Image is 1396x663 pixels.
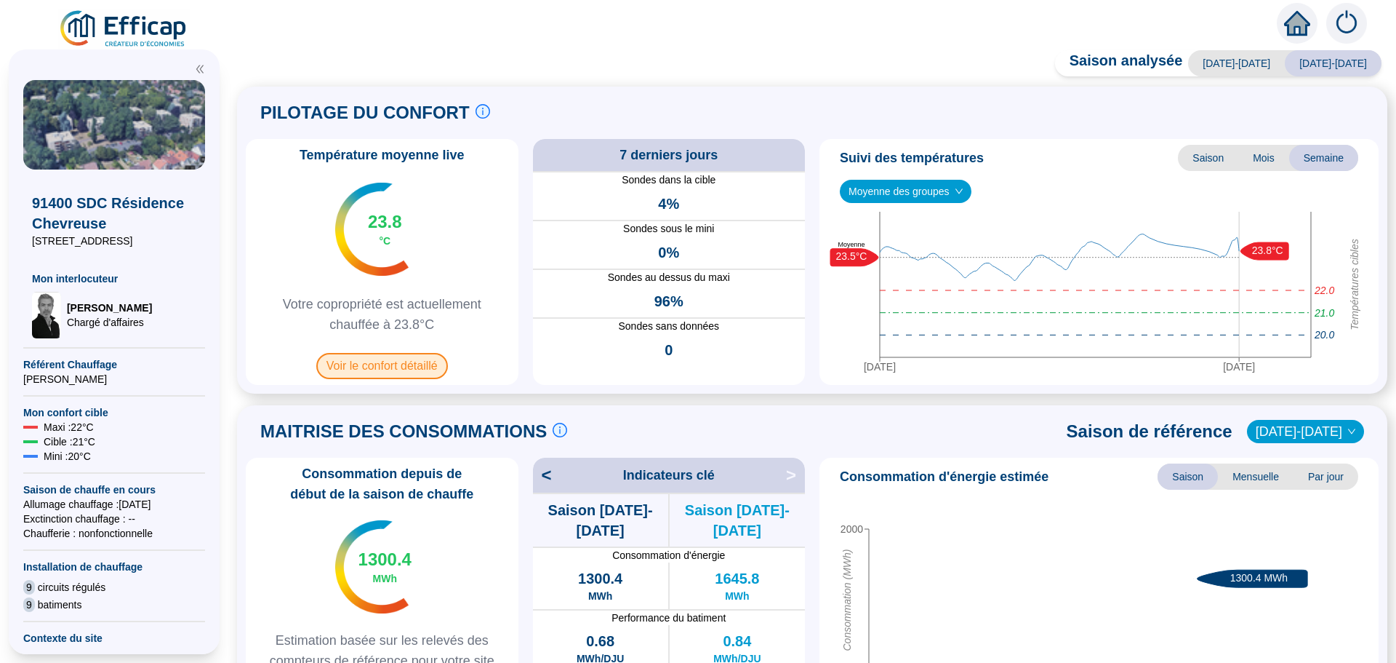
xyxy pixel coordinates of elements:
[1055,50,1183,76] span: Saison analysée
[335,520,409,614] img: indicateur températures
[623,465,715,485] span: Indicateurs clé
[658,194,679,214] span: 4%
[849,180,963,202] span: Moyenne des groupes
[1158,464,1218,490] span: Saison
[1289,145,1358,171] span: Semaine
[23,483,205,497] span: Saison de chauffe en cours
[1314,306,1334,318] tspan: 21.0
[195,64,205,74] span: double-left
[260,101,470,124] span: PILOTAGE DU CONFORT
[379,234,390,248] span: °C
[715,568,759,589] span: 1645.8
[864,361,896,373] tspan: [DATE]
[1293,464,1358,490] span: Par jour
[368,210,402,234] span: 23.8
[67,301,152,315] span: [PERSON_NAME]
[533,221,806,237] span: Sondes sous le mini
[38,598,82,612] span: batiments
[723,631,751,651] span: 0.84
[665,340,673,360] span: 0
[252,294,513,335] span: Votre copropriété est actuellement chauffée à 23.8°C
[358,548,412,571] span: 1300.4
[1230,572,1288,584] text: 1300.4 MWh
[533,500,668,541] span: Saison [DATE]-[DATE]
[1284,10,1310,36] span: home
[316,353,448,379] span: Voir le confort détaillé
[955,187,963,196] span: down
[373,571,397,586] span: MWh
[1067,420,1232,443] span: Saison de référence
[588,589,612,603] span: MWh
[1218,464,1293,490] span: Mensuelle
[619,145,718,165] span: 7 derniers jours
[840,148,984,168] span: Suivi des températures
[841,523,863,535] tspan: 2000
[1285,50,1381,76] span: [DATE]-[DATE]
[586,631,614,651] span: 0.68
[836,250,867,262] text: 23.5°C
[533,319,806,334] span: Sondes sans données
[654,291,683,311] span: 96%
[38,580,105,595] span: circuits régulés
[725,589,749,603] span: MWh
[1347,427,1356,436] span: down
[44,420,94,434] span: Maxi : 22 °C
[533,270,806,285] span: Sondes au dessus du maxi
[1238,145,1289,171] span: Mois
[1252,244,1283,255] text: 23.8°C
[1349,239,1360,330] tspan: Températures cibles
[23,526,205,541] span: Chaufferie : non fonctionnelle
[23,631,205,646] span: Contexte du site
[1326,3,1367,44] img: alerts
[841,549,853,651] tspan: Consommation (MWh)
[840,467,1048,487] span: Consommation d'énergie estimée
[32,193,196,234] span: 91400 SDC Résidence Chevreuse
[553,423,567,437] span: info-circle
[533,548,806,563] span: Consommation d'énergie
[1223,361,1255,373] tspan: [DATE]
[23,497,205,512] span: Allumage chauffage : [DATE]
[23,512,205,526] span: Exctinction chauffage : --
[1314,329,1334,341] tspan: 20.0
[533,172,806,188] span: Sondes dans la cible
[67,315,152,330] span: Chargé d'affaires
[23,598,35,612] span: 9
[838,240,865,247] text: Moyenne
[658,242,679,263] span: 0%
[23,357,205,372] span: Référent Chauffage
[32,292,61,338] img: Chargé d'affaires
[252,464,513,504] span: Consommation depuis de début de la saison de chauffe
[32,234,196,248] span: [STREET_ADDRESS]
[23,560,205,574] span: Installation de chauffage
[578,568,622,589] span: 1300.4
[1314,285,1334,296] tspan: 22.0
[476,104,490,119] span: info-circle
[23,405,205,420] span: Mon confort cible
[533,464,552,487] span: <
[533,611,806,625] span: Performance du batiment
[44,434,95,449] span: Cible : 21 °C
[32,271,196,286] span: Mon interlocuteur
[1256,421,1355,442] span: 2022-2023
[58,9,190,49] img: efficap energie logo
[335,183,409,276] img: indicateur températures
[44,449,91,464] span: Mini : 20 °C
[670,500,805,541] span: Saison [DATE]-[DATE]
[23,580,35,595] span: 9
[23,372,205,386] span: [PERSON_NAME]
[291,145,473,165] span: Température moyenne live
[786,464,805,487] span: >
[260,420,547,443] span: MAITRISE DES CONSOMMATIONS
[1178,145,1238,171] span: Saison
[1188,50,1285,76] span: [DATE]-[DATE]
